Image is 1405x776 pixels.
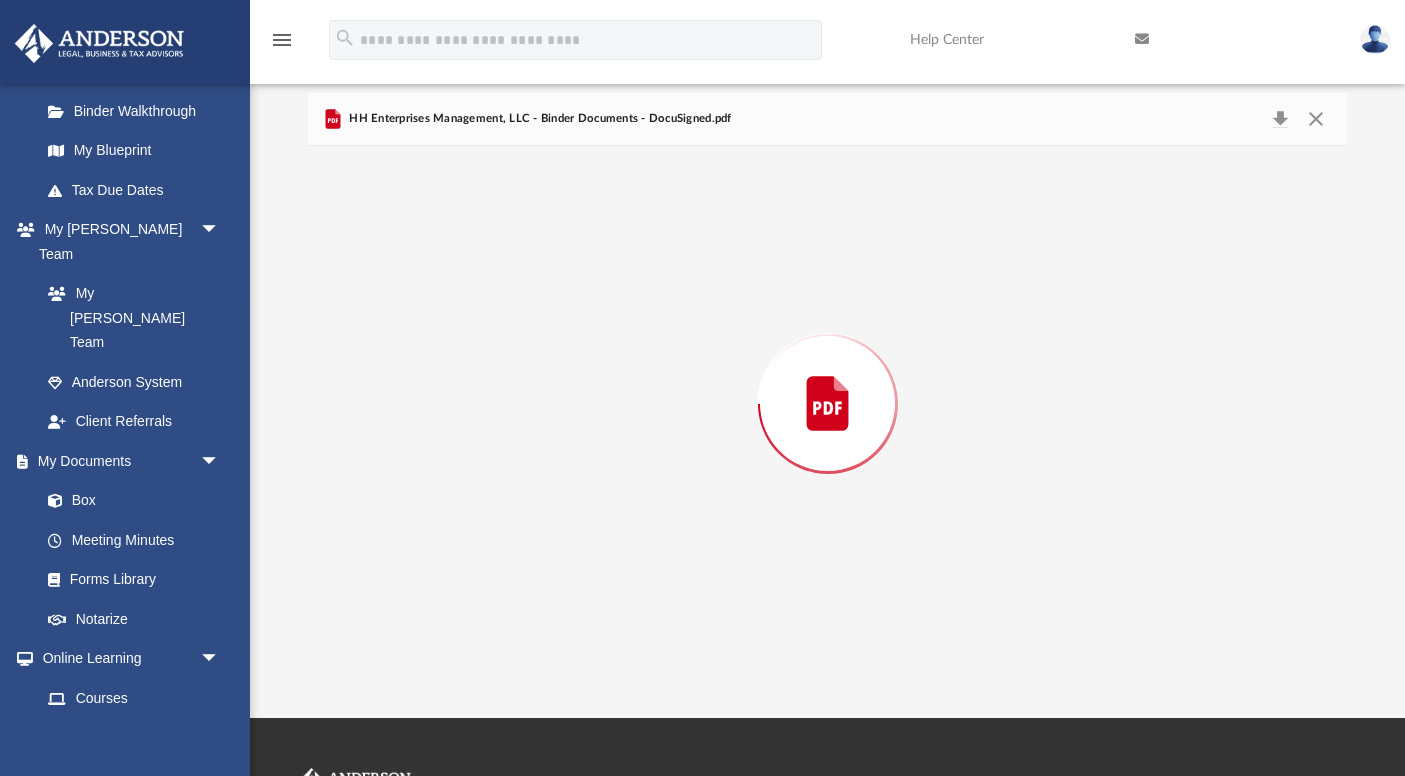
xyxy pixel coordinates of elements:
[28,362,240,402] a: Anderson System
[28,560,230,600] a: Forms Library
[28,678,240,718] a: Courses
[1262,105,1298,133] button: Download
[334,27,356,49] i: search
[270,38,294,52] a: menu
[1360,25,1390,54] img: User Pic
[200,210,240,251] span: arrow_drop_down
[345,110,732,128] span: HH Enterprises Management, LLC - Binder Documents - DocuSigned.pdf
[28,91,250,131] a: Binder Walkthrough
[1298,105,1334,133] button: Close
[28,599,240,639] a: Notarize
[14,639,240,679] a: Online Learningarrow_drop_down
[28,274,230,363] a: My [PERSON_NAME] Team
[14,441,240,481] a: My Documentsarrow_drop_down
[28,170,250,210] a: Tax Due Dates
[28,520,240,560] a: Meeting Minutes
[28,402,240,442] a: Client Referrals
[9,24,190,63] img: Anderson Advisors Platinum Portal
[28,481,230,521] a: Box
[14,210,240,274] a: My [PERSON_NAME] Teamarrow_drop_down
[308,93,1348,662] div: Preview
[200,639,240,680] span: arrow_drop_down
[270,28,294,52] i: menu
[200,441,240,482] span: arrow_drop_down
[28,131,240,171] a: My Blueprint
